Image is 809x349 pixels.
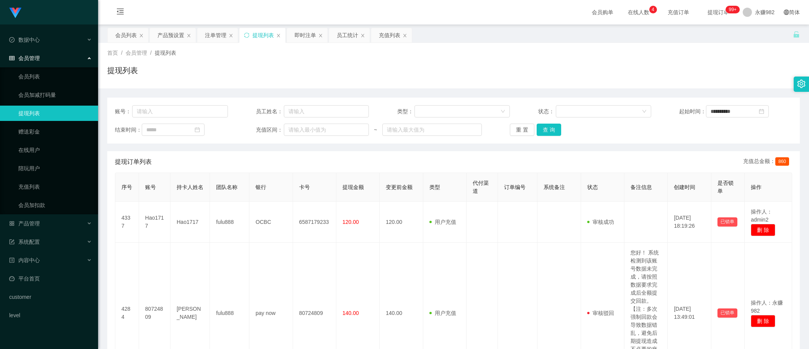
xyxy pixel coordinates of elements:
span: 员工姓名： [256,108,284,116]
a: level [9,308,92,323]
i: 图标: check-circle-o [9,37,15,42]
i: 图标: setting [797,80,806,88]
i: 图标: unlock [793,31,800,38]
td: 6587179233 [293,202,336,243]
i: 图标: close [187,33,191,38]
span: 会员管理 [9,55,40,61]
input: 请输入 [284,105,369,117]
td: fulu888 [210,202,249,243]
span: 序号 [121,184,132,190]
span: 操作人：admin2 [751,209,772,223]
span: 团队名称 [216,184,237,190]
span: 在线人数 [624,10,653,15]
button: 查 询 [537,124,561,136]
img: logo.9652507e.png [9,8,21,18]
button: 删 除 [751,315,775,327]
i: 图标: appstore-o [9,221,15,226]
i: 图标: close [229,33,233,38]
td: Hao1717 [139,202,170,243]
i: 图标: down [642,109,647,114]
i: 图标: close [139,33,144,38]
a: 陪玩用户 [18,161,92,176]
td: [DATE] 18:19:26 [668,202,711,243]
span: ~ [369,126,382,134]
span: 提现金额 [342,184,364,190]
span: 审核驳回 [587,310,614,316]
span: 代付渠道 [473,180,489,194]
span: 订单编号 [504,184,526,190]
span: 首页 [107,50,118,56]
span: 是否锁单 [717,180,734,194]
a: 会员列表 [18,69,92,84]
span: 起始时间： [679,108,706,116]
div: 注单管理 [205,28,226,42]
button: 已锁单 [717,217,737,227]
i: 图标: table [9,55,15,61]
h1: 提现列表 [107,65,138,76]
i: 图标: form [9,239,15,245]
span: 充值区间： [256,126,284,134]
span: 卡号 [299,184,310,190]
div: 员工统计 [337,28,358,42]
span: 状态： [538,108,556,116]
button: 删 除 [751,224,775,236]
span: 数据中心 [9,37,40,43]
span: 银行 [255,184,266,190]
td: OCBC [249,202,293,243]
span: 操作人：永赚982 [751,300,783,314]
span: 提现订单列表 [115,157,152,166]
span: 账号： [115,108,132,116]
i: 图标: sync [244,33,249,38]
span: 提现订单 [704,10,733,15]
span: 持卡人姓名 [177,184,203,190]
button: 重 置 [510,124,534,136]
td: 120.00 [380,202,423,243]
div: 充值总金额： [743,157,792,166]
div: 产品预设置 [157,28,184,42]
a: 会员加减打码量 [18,87,92,103]
span: 系统备注 [544,184,565,190]
span: 类型： [397,108,415,116]
i: 图标: close [276,33,281,38]
span: 用户充值 [429,310,456,316]
div: 提现列表 [252,28,274,42]
a: 提现列表 [18,106,92,121]
sup: 271 [725,6,739,13]
span: 类型 [429,184,440,190]
sup: 4 [649,6,657,13]
input: 请输入 [132,105,228,117]
i: 图标: close [318,33,323,38]
span: 备注信息 [630,184,652,190]
span: 操作 [751,184,762,190]
div: 充值列表 [379,28,400,42]
td: Hao1717 [170,202,210,243]
span: 860 [775,157,789,166]
span: 账号 [145,184,156,190]
i: 图标: profile [9,258,15,263]
a: 在线用户 [18,142,92,158]
span: 系统配置 [9,239,40,245]
i: 图标: calendar [759,109,764,114]
td: 4337 [115,202,139,243]
p: 4 [652,6,654,13]
span: / [150,50,152,56]
span: / [121,50,123,56]
span: 产品管理 [9,220,40,227]
i: 图标: calendar [195,127,200,132]
i: 图标: global [784,10,789,15]
span: 变更前金额 [386,184,413,190]
input: 请输入最大值为 [382,124,482,136]
span: 结束时间： [115,126,142,134]
a: 图标: dashboard平台首页 [9,271,92,286]
a: 赠送彩金 [18,124,92,139]
i: 图标: menu-fold [107,0,133,25]
div: 会员列表 [115,28,137,42]
span: 140.00 [342,310,359,316]
span: 会员管理 [126,50,147,56]
span: 状态 [587,184,598,190]
a: 会员加扣款 [18,197,92,213]
span: 审核成功 [587,219,614,225]
span: 创建时间 [674,184,695,190]
i: 图标: close [360,33,365,38]
input: 请输入最小值为 [284,124,369,136]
